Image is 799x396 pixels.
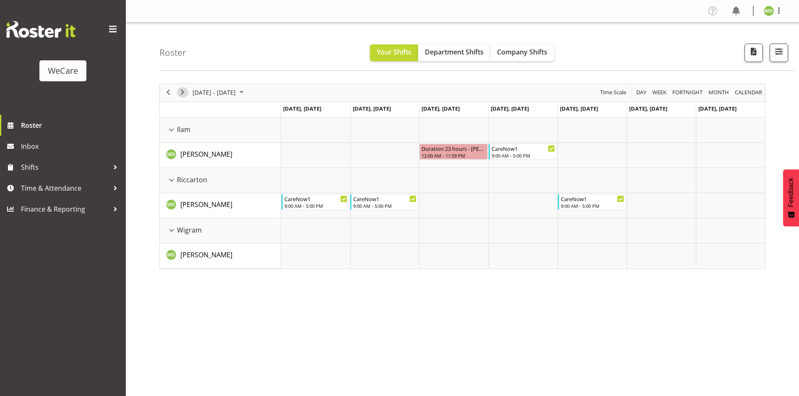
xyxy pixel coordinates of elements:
[377,47,411,57] span: Your Shifts
[21,203,109,215] span: Finance & Reporting
[48,65,78,77] div: WeCare
[21,161,109,173] span: Shifts
[783,169,799,226] button: Feedback - Show survey
[787,178,795,207] span: Feedback
[21,140,122,153] span: Inbox
[6,21,75,38] img: Rosterit website logo
[770,44,788,62] button: Filter Shifts
[370,44,418,61] button: Your Shifts
[21,119,122,132] span: Roster
[159,48,186,57] h4: Roster
[764,6,774,16] img: marie-claire-dickson-bakker11590.jpg
[744,44,763,62] button: Download a PDF of the roster according to the set date range.
[497,47,547,57] span: Company Shifts
[425,47,484,57] span: Department Shifts
[490,44,554,61] button: Company Shifts
[21,182,109,194] span: Time & Attendance
[418,44,490,61] button: Department Shifts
